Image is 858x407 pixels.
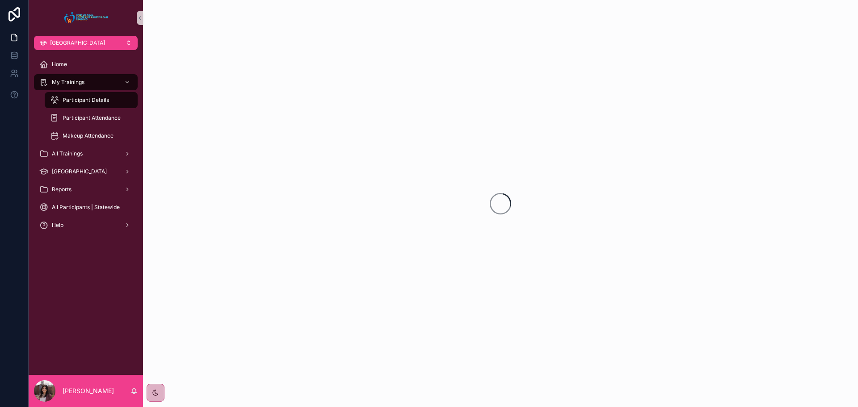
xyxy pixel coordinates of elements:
a: Help [34,217,138,233]
span: [GEOGRAPHIC_DATA] [50,39,105,46]
span: Reports [52,186,71,193]
span: [GEOGRAPHIC_DATA] [52,168,107,175]
a: Participant Attendance [45,110,138,126]
div: scrollable content [29,50,143,245]
button: [GEOGRAPHIC_DATA] [34,36,138,50]
a: Home [34,56,138,72]
span: Help [52,222,63,229]
span: Makeup Attendance [63,132,114,139]
a: Makeup Attendance [45,128,138,144]
span: Participant Attendance [63,114,121,122]
a: Reports [34,181,138,197]
a: [GEOGRAPHIC_DATA] [34,164,138,180]
a: Participant Details [45,92,138,108]
span: All Trainings [52,150,83,157]
a: All Participants | Statewide [34,199,138,215]
a: All Trainings [34,146,138,162]
img: App logo [62,11,110,25]
span: My Trainings [52,79,84,86]
a: My Trainings [34,74,138,90]
span: Home [52,61,67,68]
span: All Participants | Statewide [52,204,120,211]
span: Participant Details [63,97,109,104]
p: [PERSON_NAME] [63,386,114,395]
